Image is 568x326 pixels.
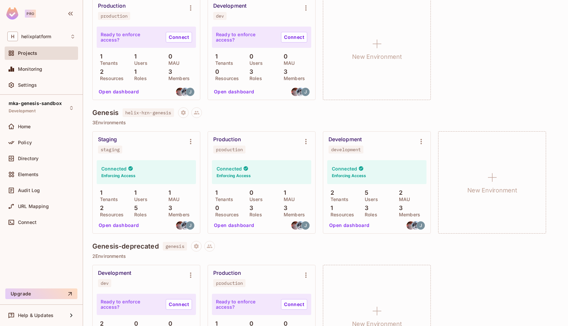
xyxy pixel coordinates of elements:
[301,88,310,96] img: john.corrales@helix.com
[327,212,354,217] p: Resources
[176,221,184,230] img: david.earl@helix.com
[96,220,142,231] button: Open dashboard
[9,101,62,106] span: mka-genesis-sandbox
[213,136,241,143] div: Production
[329,136,362,143] div: Development
[186,221,194,230] img: john.corrales@helix.com
[131,212,147,217] p: Roles
[327,197,348,202] p: Tenants
[361,197,378,202] p: Users
[101,147,120,152] div: staging
[18,204,49,209] span: URL Mapping
[246,60,263,66] p: Users
[21,34,51,39] span: Workspace: helixplatform
[178,111,189,117] span: Project settings
[165,68,172,75] p: 3
[213,3,246,9] div: Development
[165,76,190,81] p: Members
[101,173,136,179] h6: Enforcing Access
[246,53,253,60] p: 0
[280,68,287,75] p: 3
[176,88,184,96] img: david.earl@helix.com
[280,197,295,202] p: MAU
[280,76,305,81] p: Members
[165,189,171,196] p: 1
[92,120,559,125] p: 3 Environments
[186,88,194,96] img: john.corrales@helix.com
[9,108,36,114] span: Development
[361,189,368,196] p: 5
[211,220,257,231] button: Open dashboard
[166,32,192,43] a: Connect
[281,32,307,43] a: Connect
[97,53,102,60] p: 1
[101,280,109,286] div: dev
[7,32,18,41] span: H
[246,189,253,196] p: 0
[184,1,197,15] button: Environment settings
[332,173,366,179] h6: Enforcing Access
[131,76,147,81] p: Roles
[301,221,310,230] img: john.corrales@helix.com
[246,76,262,81] p: Roles
[165,197,179,202] p: MAU
[246,205,253,211] p: 3
[101,32,160,43] p: Ready to enforce access?
[191,244,202,251] span: Project settings
[299,135,313,148] button: Environment settings
[331,147,361,152] div: development
[97,68,104,75] p: 2
[217,173,251,179] h6: Enforcing Access
[97,60,118,66] p: Tenants
[396,212,420,217] p: Members
[101,299,160,310] p: Ready to enforce access?
[467,185,517,195] h1: New Environment
[98,270,131,276] div: Development
[332,165,357,172] h4: Connected
[212,60,233,66] p: Tenants
[417,221,425,230] img: john.corrales@helix.com
[97,197,118,202] p: Tenants
[97,76,124,81] p: Resources
[280,60,295,66] p: MAU
[97,212,124,217] p: Resources
[246,68,253,75] p: 3
[216,32,276,43] p: Ready to enforce access?
[92,254,559,259] p: 2 Environments
[281,299,307,310] a: Connect
[213,270,241,276] div: Production
[131,60,147,66] p: Users
[101,165,127,172] h4: Connected
[407,221,415,230] img: david.earl@helix.com
[291,221,300,230] img: david.earl@helix.com
[5,288,77,299] button: Upgrade
[131,68,137,75] p: 1
[327,220,372,231] button: Open dashboard
[18,140,32,145] span: Policy
[361,205,368,211] p: 3
[25,10,36,18] div: Pro
[131,205,138,211] p: 5
[92,242,159,250] h4: Genesis-deprecated
[280,53,288,60] p: 0
[18,82,37,88] span: Settings
[216,280,243,286] div: production
[246,212,262,217] p: Roles
[184,269,197,282] button: Environment settings
[165,205,172,211] p: 3
[165,60,179,66] p: MAU
[97,205,104,211] p: 2
[18,124,31,129] span: Home
[327,205,333,211] p: 1
[212,197,233,202] p: Tenants
[18,220,37,225] span: Connect
[98,3,126,9] div: Production
[246,197,263,202] p: Users
[131,189,137,196] p: 1
[396,197,410,202] p: MAU
[212,205,219,211] p: 0
[101,13,128,19] div: production
[211,86,257,97] button: Open dashboard
[299,269,313,282] button: Environment settings
[216,13,224,19] div: dev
